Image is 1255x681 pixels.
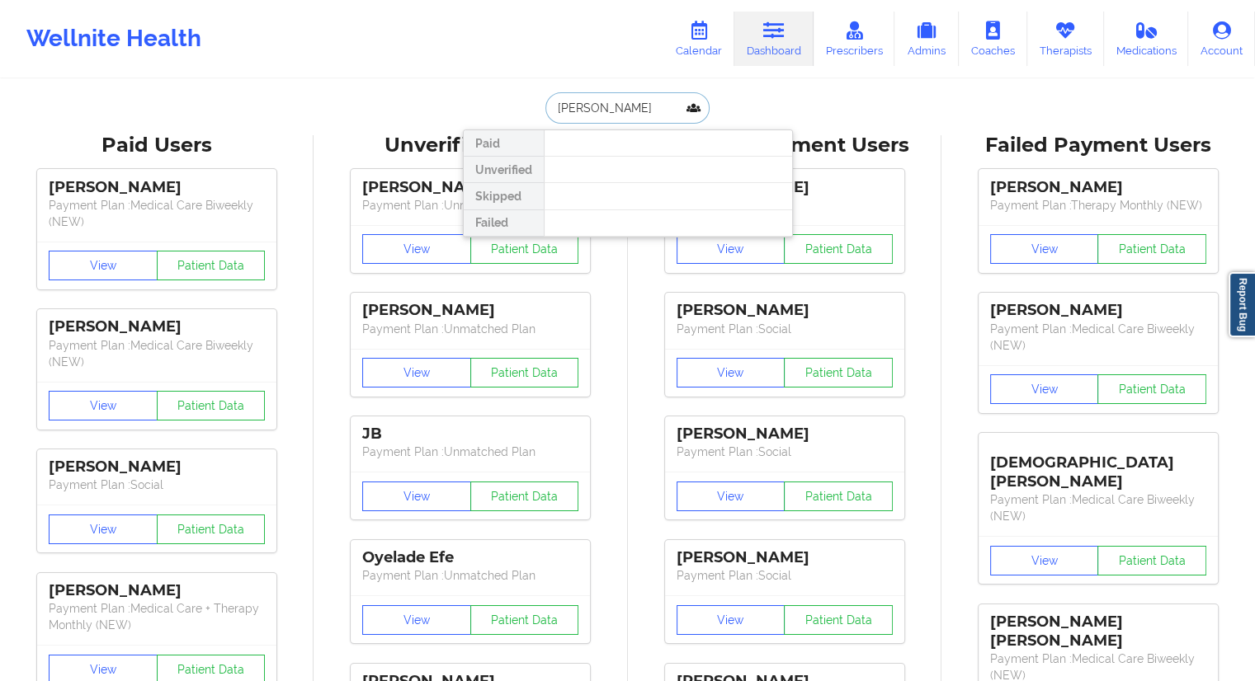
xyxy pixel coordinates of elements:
button: View [49,514,158,544]
div: [PERSON_NAME] [49,178,265,197]
div: [PERSON_NAME] [990,301,1206,320]
div: [PERSON_NAME] [677,425,893,444]
div: [PERSON_NAME] [677,548,893,567]
button: View [990,374,1099,404]
button: View [362,481,471,511]
a: Therapists [1027,12,1104,66]
div: Oyelade Efe [362,548,578,567]
div: [PERSON_NAME] [677,301,893,320]
button: Patient Data [157,251,266,280]
div: [PERSON_NAME] [49,458,265,477]
p: Payment Plan : Social [677,567,893,584]
div: [PERSON_NAME] [49,581,265,600]
div: [PERSON_NAME] [362,178,578,197]
button: Patient Data [784,481,893,511]
a: Medications [1104,12,1189,66]
p: Payment Plan : Unmatched Plan [362,567,578,584]
p: Payment Plan : Medical Care Biweekly (NEW) [49,197,265,230]
button: View [362,605,471,635]
div: Failed [464,210,544,237]
button: View [677,481,786,511]
p: Payment Plan : Medical Care Biweekly (NEW) [990,491,1206,524]
button: Patient Data [784,234,893,264]
div: [PERSON_NAME] [362,301,578,320]
a: Report Bug [1229,272,1255,337]
div: Unverified [464,157,544,183]
p: Payment Plan : Therapy Monthly (NEW) [990,197,1206,214]
p: Payment Plan : Medical Care Biweekly (NEW) [990,321,1206,354]
a: Coaches [959,12,1027,66]
button: Patient Data [157,391,266,420]
button: View [49,251,158,280]
div: Skipped [464,183,544,209]
button: Patient Data [470,481,579,511]
button: Patient Data [470,605,579,635]
p: Payment Plan : Medical Care + Therapy Monthly (NEW) [49,600,265,633]
div: Paid [464,130,544,157]
button: View [677,234,786,264]
button: Patient Data [157,514,266,544]
div: Unverified Users [325,133,616,158]
button: Patient Data [1097,374,1206,404]
button: Patient Data [784,605,893,635]
p: Payment Plan : Social [49,477,265,493]
a: Account [1188,12,1255,66]
a: Calendar [663,12,734,66]
button: View [362,234,471,264]
button: View [677,358,786,387]
button: Patient Data [784,358,893,387]
button: Patient Data [1097,546,1206,575]
button: View [990,234,1099,264]
div: Paid Users [12,133,302,158]
div: [DEMOGRAPHIC_DATA][PERSON_NAME] [990,441,1206,491]
p: Payment Plan : Unmatched Plan [362,197,578,214]
a: Prescribers [814,12,895,66]
button: View [49,391,158,420]
div: [PERSON_NAME] [990,178,1206,197]
p: Payment Plan : Unmatched Plan [362,444,578,460]
a: Dashboard [734,12,814,66]
button: Patient Data [470,358,579,387]
button: Patient Data [1097,234,1206,264]
a: Admins [894,12,959,66]
div: [PERSON_NAME] [PERSON_NAME] [990,613,1206,650]
p: Payment Plan : Medical Care Biweekly (NEW) [49,337,265,370]
button: Patient Data [470,234,579,264]
div: [PERSON_NAME] [49,317,265,336]
div: JB [362,425,578,444]
button: View [362,358,471,387]
p: Payment Plan : Social [677,321,893,337]
div: Failed Payment Users [953,133,1243,158]
button: View [677,605,786,635]
button: View [990,546,1099,575]
p: Payment Plan : Unmatched Plan [362,321,578,337]
p: Payment Plan : Social [677,444,893,460]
